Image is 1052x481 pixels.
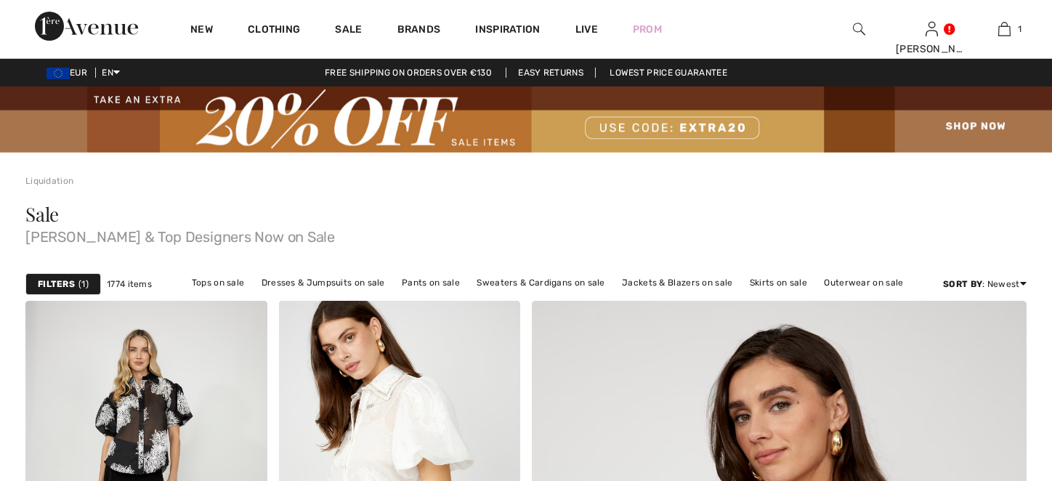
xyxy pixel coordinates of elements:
a: Sweaters & Cardigans on sale [469,273,612,292]
a: Skirts on sale [743,273,814,292]
span: Sale [25,201,59,227]
span: EUR [46,68,93,78]
span: EN [102,68,120,78]
a: Outerwear on sale [817,273,910,292]
a: Free shipping on orders over €130 [313,68,503,78]
a: Prom [633,22,662,37]
span: 1 [78,278,89,291]
strong: Sort By [943,279,982,289]
div: [PERSON_NAME] [896,41,967,57]
a: Brands [397,23,441,39]
img: My Bag [998,20,1011,38]
a: Sale [335,23,362,39]
div: : Newest [943,278,1027,291]
a: Lowest Price Guarantee [598,68,739,78]
span: [PERSON_NAME] & Top Designers Now on Sale [25,224,1027,244]
img: 1ère Avenue [35,12,138,41]
a: Dresses & Jumpsuits on sale [254,273,392,292]
a: New [190,23,213,39]
a: Pants on sale [394,273,467,292]
a: Live [575,22,598,37]
img: Euro [46,68,70,79]
iframe: Opens a widget where you can find more information [959,372,1037,408]
a: Tops on sale [185,273,252,292]
span: 1774 items [107,278,152,291]
a: Sign In [926,22,938,36]
a: Easy Returns [506,68,596,78]
img: search the website [853,20,865,38]
span: Inspiration [475,23,540,39]
span: 1 [1018,23,1021,36]
img: My Info [926,20,938,38]
a: Liquidation [25,176,73,186]
a: 1 [968,20,1040,38]
a: Jackets & Blazers on sale [615,273,740,292]
a: Clothing [248,23,300,39]
strong: Filters [38,278,75,291]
